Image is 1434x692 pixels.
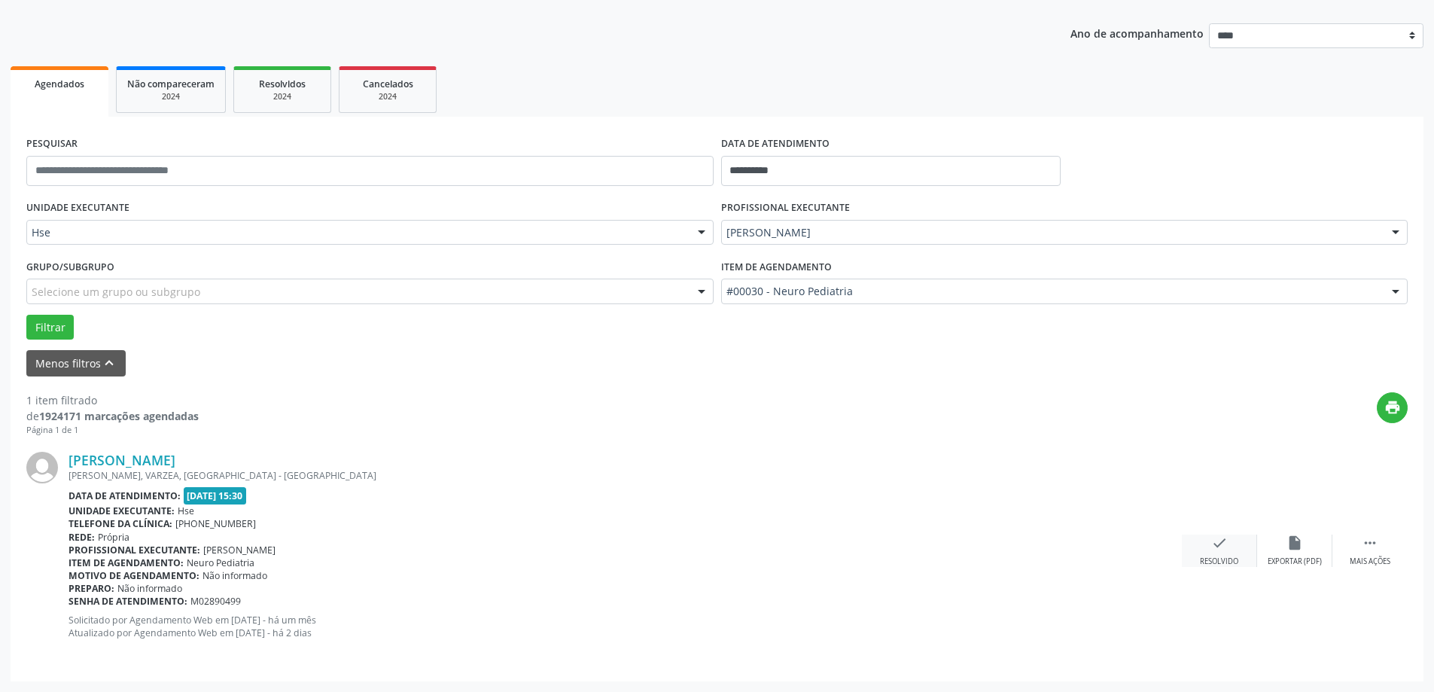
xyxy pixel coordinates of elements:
[69,556,184,569] b: Item de agendamento:
[721,255,832,279] label: Item de agendamento
[26,315,74,340] button: Filtrar
[32,225,683,240] span: Hse
[259,78,306,90] span: Resolvidos
[184,487,247,505] span: [DATE] 15:30
[187,556,254,569] span: Neuro Pediatria
[69,505,175,517] b: Unidade executante:
[178,505,194,517] span: Hse
[26,197,129,220] label: UNIDADE EXECUTANTE
[1200,556,1238,567] div: Resolvido
[203,544,276,556] span: [PERSON_NAME]
[32,284,200,300] span: Selecione um grupo ou subgrupo
[1070,23,1204,42] p: Ano de acompanhamento
[363,78,413,90] span: Cancelados
[721,197,850,220] label: PROFISSIONAL EXECUTANTE
[726,284,1378,299] span: #00030 - Neuro Pediatria
[1362,535,1378,551] i: 
[69,469,1182,482] div: [PERSON_NAME], VARZEA, [GEOGRAPHIC_DATA] - [GEOGRAPHIC_DATA]
[1211,535,1228,551] i: check
[350,91,425,102] div: 2024
[190,595,241,608] span: M02890499
[117,582,182,595] span: Não informado
[127,78,215,90] span: Não compareceram
[69,544,200,556] b: Profissional executante:
[69,452,175,468] a: [PERSON_NAME]
[69,569,199,582] b: Motivo de agendamento:
[1350,556,1390,567] div: Mais ações
[26,392,199,408] div: 1 item filtrado
[1384,399,1401,416] i: print
[245,91,320,102] div: 2024
[69,489,181,502] b: Data de atendimento:
[98,531,129,544] span: Própria
[26,133,78,156] label: PESQUISAR
[26,424,199,437] div: Página 1 de 1
[35,78,84,90] span: Agendados
[1377,392,1408,423] button: print
[26,255,114,279] label: Grupo/Subgrupo
[175,517,256,530] span: [PHONE_NUMBER]
[69,582,114,595] b: Preparo:
[69,531,95,544] b: Rede:
[69,595,187,608] b: Senha de atendimento:
[1268,556,1322,567] div: Exportar (PDF)
[726,225,1378,240] span: [PERSON_NAME]
[101,355,117,371] i: keyboard_arrow_up
[26,350,126,376] button: Menos filtroskeyboard_arrow_up
[69,614,1182,639] p: Solicitado por Agendamento Web em [DATE] - há um mês Atualizado por Agendamento Web em [DATE] - h...
[26,408,199,424] div: de
[69,517,172,530] b: Telefone da clínica:
[39,409,199,423] strong: 1924171 marcações agendadas
[127,91,215,102] div: 2024
[721,133,830,156] label: DATA DE ATENDIMENTO
[26,452,58,483] img: img
[202,569,267,582] span: Não informado
[1286,535,1303,551] i: insert_drive_file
